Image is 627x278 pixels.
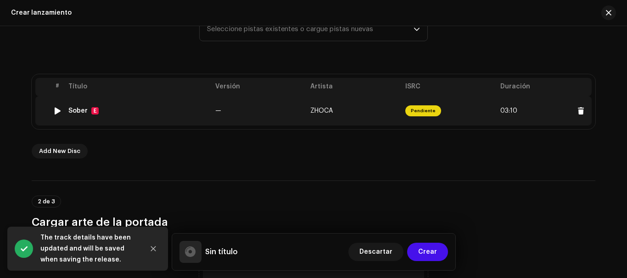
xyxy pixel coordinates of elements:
h3: Cargar arte de la portada [32,215,595,229]
div: dropdown trigger [414,18,420,41]
button: Crear [407,243,448,261]
button: Descartar [348,243,403,261]
th: Título [65,78,212,96]
div: The track details have been updated and will be saved when saving the release. [40,232,137,265]
span: Crear [418,243,437,261]
th: Duración [497,78,592,96]
span: Seleccione pistas existentes o cargue pistas nuevas [207,18,414,41]
span: ZHOCA [310,108,333,114]
th: Versión [212,78,307,96]
span: Descartar [359,243,392,261]
span: 03:10 [500,107,517,114]
span: Pendiente [405,105,441,116]
th: ISRC [402,78,497,96]
h5: Sin título [205,246,238,257]
button: Close [144,240,162,258]
th: Artista [307,78,402,96]
span: — [215,108,221,114]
